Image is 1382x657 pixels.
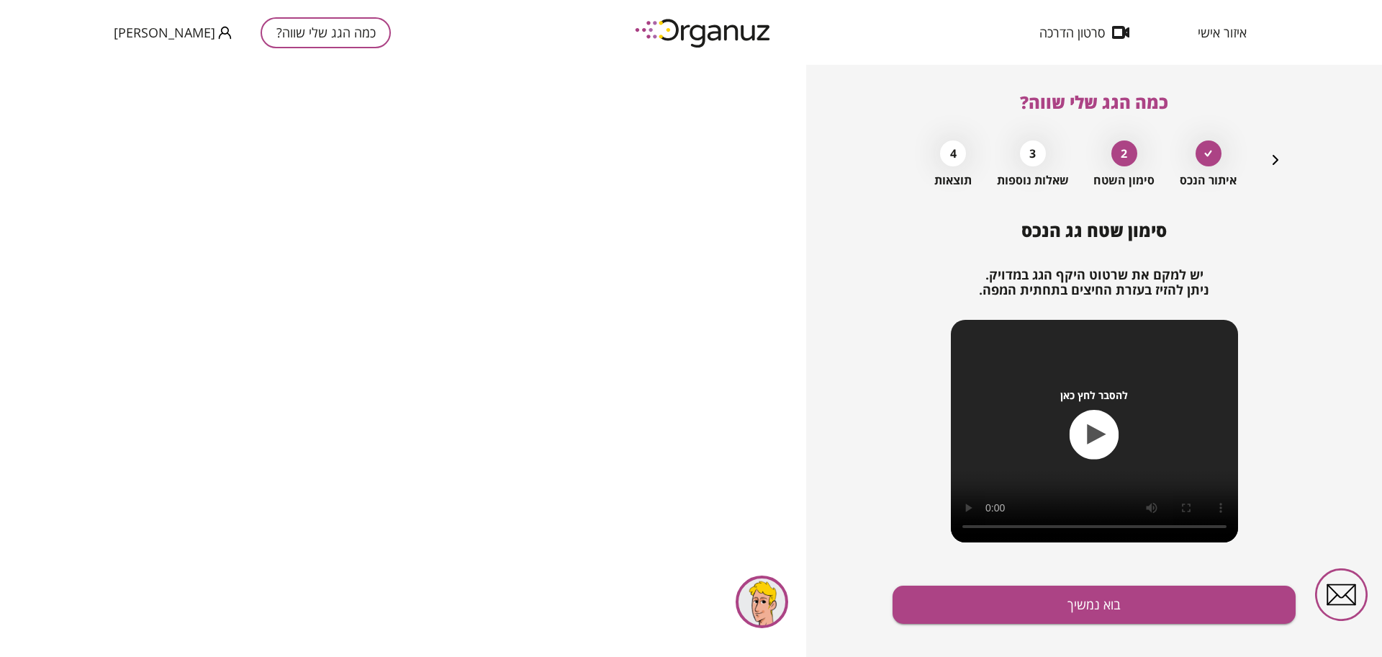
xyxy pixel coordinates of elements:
[893,267,1296,298] h2: יש למקם את שרטוט היקף הגג במדויק. ניתן להזיז בעזרת החיצים בתחתית המפה.
[997,174,1069,187] span: שאלות נוספות
[114,25,215,40] span: [PERSON_NAME]
[940,140,966,166] div: 4
[1021,218,1167,242] span: סימון שטח גג הנכס
[1180,174,1237,187] span: איתור הנכס
[1198,25,1247,40] span: איזור אישי
[625,13,783,53] img: logo
[1020,90,1168,114] span: כמה הגג שלי שווה?
[1020,140,1046,166] div: 3
[1060,389,1128,401] span: להסבר לחץ כאן
[261,17,391,48] button: כמה הגג שלי שווה?
[114,24,232,42] button: [PERSON_NAME]
[893,586,1296,624] button: בוא נמשיך
[1018,25,1151,40] button: סרטון הדרכה
[1093,174,1155,187] span: סימון השטח
[1039,25,1105,40] span: סרטון הדרכה
[1176,25,1268,40] button: איזור אישי
[934,174,972,187] span: תוצאות
[1111,140,1137,166] div: 2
